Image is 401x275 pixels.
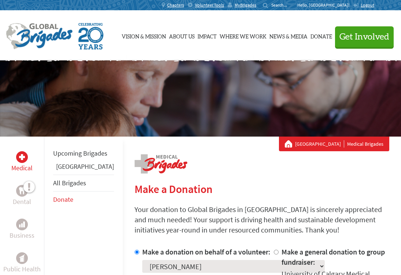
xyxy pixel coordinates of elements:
[310,17,332,54] a: Donate
[3,252,41,274] a: Public HealthPublic Health
[6,23,73,49] img: Global Brigades Logo
[269,17,308,54] a: News & Media
[3,264,41,274] p: Public Health
[56,162,114,171] a: [GEOGRAPHIC_DATA]
[19,222,25,227] img: Business
[53,179,86,187] a: All Brigades
[135,154,187,174] img: logo-medical.png
[271,2,292,8] input: Search...
[16,151,28,163] div: Medical
[13,197,31,207] p: Dental
[19,187,25,194] img: Dental
[339,33,389,41] span: Get Involved
[10,230,34,241] p: Business
[285,140,383,148] div: Medical Brigades
[335,26,394,47] button: Get Involved
[53,192,114,208] li: Donate
[53,161,114,175] li: Panama
[235,2,256,8] span: MyBrigades
[19,154,25,160] img: Medical
[11,151,33,173] a: MedicalMedical
[297,2,353,8] p: Hello, [GEOGRAPHIC_DATA]!
[198,17,217,54] a: Impact
[353,2,374,8] a: Logout
[53,145,114,161] li: Upcoming Brigades
[10,219,34,241] a: BusinessBusiness
[78,23,103,49] img: Global Brigades Celebrating 20 Years
[16,219,28,230] div: Business
[282,247,385,267] label: Make a general donation to group fundraiser:
[169,17,195,54] a: About Us
[135,204,389,235] p: Your donation to Global Brigades in [GEOGRAPHIC_DATA] is sincerely appreciated and much needed! Y...
[195,2,224,8] span: Volunteer Tools
[13,185,31,207] a: DentalDental
[16,185,28,197] div: Dental
[295,140,344,148] a: [GEOGRAPHIC_DATA]
[142,247,271,256] label: Make a donation on behalf of a volunteer:
[220,17,266,54] a: Where We Work
[53,195,73,204] a: Donate
[122,17,166,54] a: Vision & Mission
[16,252,28,264] div: Public Health
[53,175,114,192] li: All Brigades
[167,2,184,8] span: Chapters
[361,2,374,8] span: Logout
[19,254,25,262] img: Public Health
[53,149,107,157] a: Upcoming Brigades
[11,163,33,173] p: Medical
[135,182,389,196] h2: Make a Donation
